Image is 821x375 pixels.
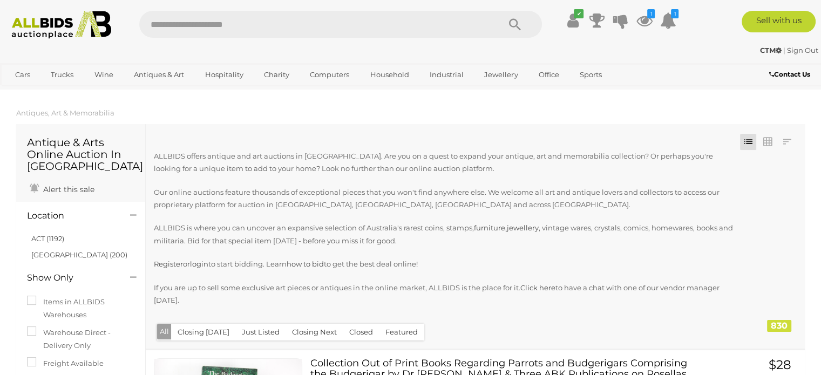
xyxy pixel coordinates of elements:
p: Our online auctions feature thousands of exceptional pieces that you won't find anywhere else. We... [154,186,735,212]
a: Sell with us [742,11,816,32]
h4: Location [27,211,114,221]
img: Allbids.com.au [6,11,117,39]
p: If you are up to sell some exclusive art pieces or antiques in the online market, ALLBIDS is the ... [154,282,735,307]
a: Antiques, Art & Memorabilia [16,108,114,117]
i: 1 [647,9,655,18]
button: Just Listed [235,324,286,340]
label: Warehouse Direct - Delivery Only [27,326,134,352]
h1: Antique & Arts Online Auction In [GEOGRAPHIC_DATA] [27,137,134,172]
span: | [783,46,785,54]
i: ✔ [574,9,583,18]
button: Featured [379,324,424,340]
a: Office [532,66,566,84]
a: 1 [660,11,676,30]
button: Closing [DATE] [171,324,236,340]
label: Items in ALLBIDS Warehouses [27,296,134,321]
a: CTM [760,46,783,54]
a: Household [363,66,416,84]
a: 1 [636,11,652,30]
label: Freight Available [27,357,104,370]
strong: CTM [760,46,782,54]
a: Computers [303,66,356,84]
a: Antiques & Art [127,66,191,84]
a: how to bid [287,260,324,268]
a: Sign Out [787,46,818,54]
button: All [157,324,172,339]
a: ACT (1192) [31,234,64,243]
a: Trucks [44,66,80,84]
p: ALLBIDS offers antique and art auctions in [GEOGRAPHIC_DATA]. Are you on a quest to expand your a... [154,150,735,175]
a: [GEOGRAPHIC_DATA] [8,84,99,101]
a: ✔ [565,11,581,30]
a: jewellery [507,223,539,232]
a: furniture [474,223,505,232]
p: ALLBIDS is where you can uncover an expansive selection of Australia's rarest coins, stamps, , , ... [154,222,735,247]
a: Hospitality [198,66,250,84]
b: Contact Us [769,70,810,78]
a: Click here [520,283,555,292]
button: Closed [343,324,379,340]
a: Jewellery [477,66,525,84]
h4: Show Only [27,273,114,283]
i: 1 [671,9,678,18]
span: $28 [769,357,791,372]
a: Contact Us [769,69,813,80]
a: Wine [87,66,120,84]
a: login [190,260,208,268]
p: or to start bidding. Learn to get the best deal online! [154,258,735,270]
a: Industrial [423,66,471,84]
button: Search [488,11,542,38]
span: Alert this sale [40,185,94,194]
div: 830 [767,320,791,332]
a: Sports [573,66,609,84]
a: Alert this sale [27,180,97,196]
a: Cars [8,66,37,84]
a: Charity [257,66,296,84]
a: Register [154,260,183,268]
a: [GEOGRAPHIC_DATA] (200) [31,250,127,259]
button: Closing Next [286,324,343,340]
